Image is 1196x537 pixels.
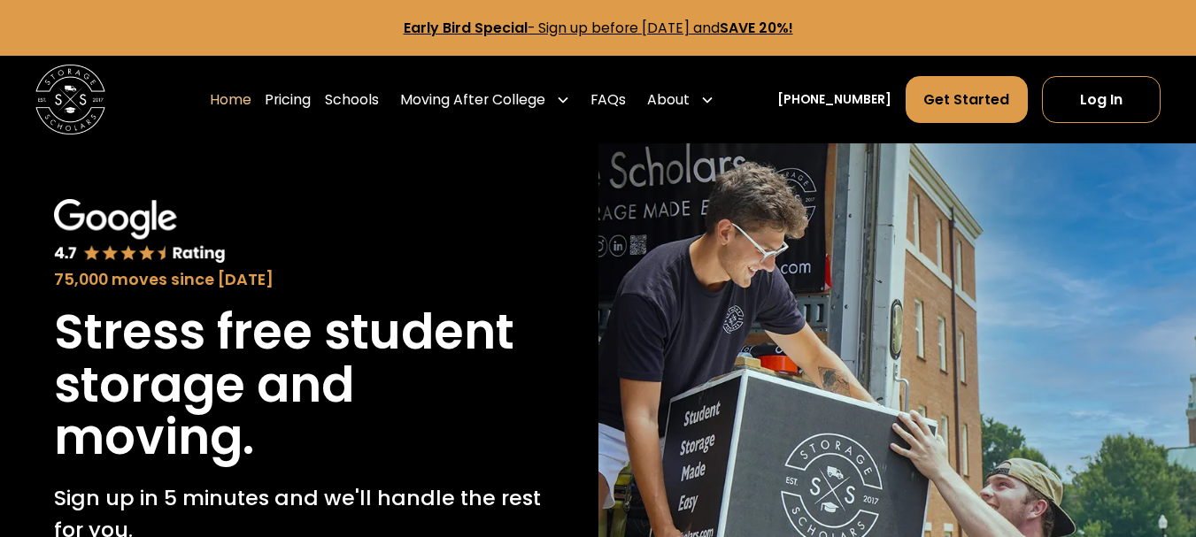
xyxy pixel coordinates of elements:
[325,75,379,124] a: Schools
[1042,76,1161,123] a: Log In
[35,65,105,134] a: home
[777,90,891,109] a: [PHONE_NUMBER]
[647,89,690,111] div: About
[906,76,1029,123] a: Get Started
[54,306,544,464] h1: Stress free student storage and moving.
[35,65,105,134] img: Storage Scholars main logo
[54,268,544,292] div: 75,000 moves since [DATE]
[640,75,721,124] div: About
[404,18,793,38] a: Early Bird Special- Sign up before [DATE] andSAVE 20%!
[720,18,793,38] strong: SAVE 20%!
[54,199,226,265] img: Google 4.7 star rating
[265,75,311,124] a: Pricing
[400,89,545,111] div: Moving After College
[393,75,576,124] div: Moving After College
[590,75,626,124] a: FAQs
[210,75,251,124] a: Home
[404,18,528,38] strong: Early Bird Special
